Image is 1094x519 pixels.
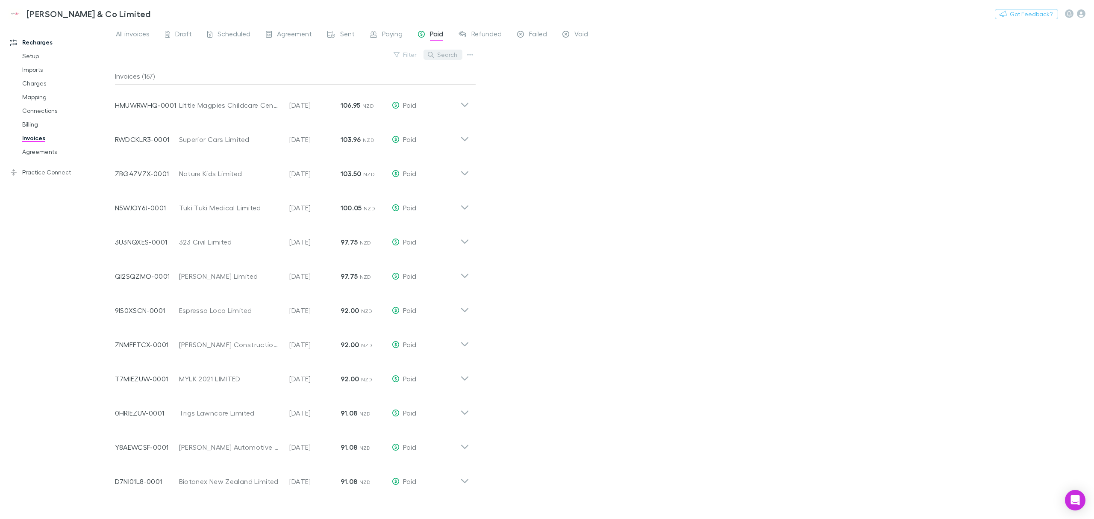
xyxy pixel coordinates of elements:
[289,476,341,487] p: [DATE]
[389,50,422,60] button: Filter
[403,203,416,212] span: Paid
[403,340,416,348] span: Paid
[403,306,416,314] span: Paid
[289,168,341,179] p: [DATE]
[2,35,122,49] a: Recharges
[108,358,476,392] div: T7MIEZUW-0001MYLK 2021 LIMITED[DATE]92.00 NZDPaid
[340,29,355,41] span: Sent
[3,3,156,24] a: [PERSON_NAME] & Co Limited
[403,375,416,383] span: Paid
[115,237,179,247] p: 3U3NQXES-0001
[289,203,341,213] p: [DATE]
[277,29,312,41] span: Agreement
[403,169,416,177] span: Paid
[14,118,122,131] a: Billing
[14,90,122,104] a: Mapping
[115,305,179,316] p: 9IS0XSCN-0001
[179,476,281,487] div: Biotanex New Zealand Limited
[341,203,362,212] strong: 100.05
[359,479,371,485] span: NZD
[359,445,371,451] span: NZD
[115,168,179,179] p: ZBG4ZVZX-0001
[179,271,281,281] div: [PERSON_NAME] Limited
[341,238,358,246] strong: 97.75
[289,237,341,247] p: [DATE]
[403,238,416,246] span: Paid
[26,9,151,19] h3: [PERSON_NAME] & Co Limited
[362,103,374,109] span: NZD
[403,477,416,485] span: Paid
[116,29,150,41] span: All invoices
[14,77,122,90] a: Charges
[403,272,416,280] span: Paid
[403,135,416,143] span: Paid
[108,153,476,187] div: ZBG4ZVZX-0001Nature Kids Limited[DATE]103.50 NZDPaid
[14,63,122,77] a: Imports
[179,203,281,213] div: Tuki Tuki Medical Limited
[423,50,462,60] button: Search
[2,165,122,179] a: Practice Connect
[9,9,23,19] img: Epplett & Co Limited's Logo
[574,29,588,41] span: Void
[341,340,359,349] strong: 92.00
[108,256,476,290] div: QI2SQZMO-0001[PERSON_NAME] Limited[DATE]97.75 NZDPaid
[179,237,281,247] div: 323 Civil Limited
[289,339,341,350] p: [DATE]
[179,134,281,144] div: Superior Cars Limited
[403,409,416,417] span: Paid
[341,306,359,315] strong: 92.00
[289,134,341,144] p: [DATE]
[430,29,443,41] span: Paid
[179,168,281,179] div: Nature Kids Limited
[108,461,476,495] div: D7NI01L8-0001Biotanex New Zealand Limited[DATE]91.08 NZDPaid
[341,477,358,486] strong: 91.08
[14,49,122,63] a: Setup
[359,410,371,417] span: NZD
[1065,490,1085,510] div: Open Intercom Messenger
[14,131,122,145] a: Invoices
[403,101,416,109] span: Paid
[341,443,358,451] strong: 91.08
[360,274,371,280] span: NZD
[175,29,192,41] span: Draft
[364,205,375,212] span: NZD
[363,137,374,143] span: NZD
[995,9,1058,19] button: Got Feedback?
[108,119,476,153] div: RWDCKLR3-0001Superior Cars Limited[DATE]103.96 NZDPaid
[289,442,341,452] p: [DATE]
[403,443,416,451] span: Paid
[341,169,362,178] strong: 103.50
[179,442,281,452] div: [PERSON_NAME] Automotive Limited
[529,29,547,41] span: Failed
[115,100,179,110] p: HMUWRWHQ-0001
[115,408,179,418] p: 0HRIEZUV-0001
[361,308,373,314] span: NZD
[108,427,476,461] div: Y8AEWCSF-0001[PERSON_NAME] Automotive Limited[DATE]91.08 NZDPaid
[108,221,476,256] div: 3U3NQXES-0001323 Civil Limited[DATE]97.75 NZDPaid
[115,442,179,452] p: Y8AEWCSF-0001
[363,171,375,177] span: NZD
[108,290,476,324] div: 9IS0XSCN-0001Espresso Loco Limited[DATE]92.00 NZDPaid
[341,409,358,417] strong: 91.08
[218,29,250,41] span: Scheduled
[115,374,179,384] p: T7MIEZUW-0001
[382,29,403,41] span: Paying
[289,408,341,418] p: [DATE]
[179,305,281,316] div: Espresso Loco Limited
[115,339,179,350] p: ZNMEETCX-0001
[361,376,373,383] span: NZD
[341,135,361,144] strong: 103.96
[179,374,281,384] div: MYLK 2021 LIMITED
[360,239,371,246] span: NZD
[108,392,476,427] div: 0HRIEZUV-0001Trigs Lawncare Limited[DATE]91.08 NZDPaid
[471,29,502,41] span: Refunded
[108,324,476,358] div: ZNMEETCX-0001[PERSON_NAME] Construction Limited[DATE]92.00 NZDPaid
[289,305,341,316] p: [DATE]
[14,145,122,159] a: Agreements
[179,339,281,350] div: [PERSON_NAME] Construction Limited
[179,100,281,110] div: Little Magpies Childcare Centre Little Magpies Childcare Services Limited
[341,101,361,109] strong: 106.95
[115,203,179,213] p: N5WJOY6J-0001
[179,408,281,418] div: Trigs Lawncare Limited
[341,272,358,280] strong: 97.75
